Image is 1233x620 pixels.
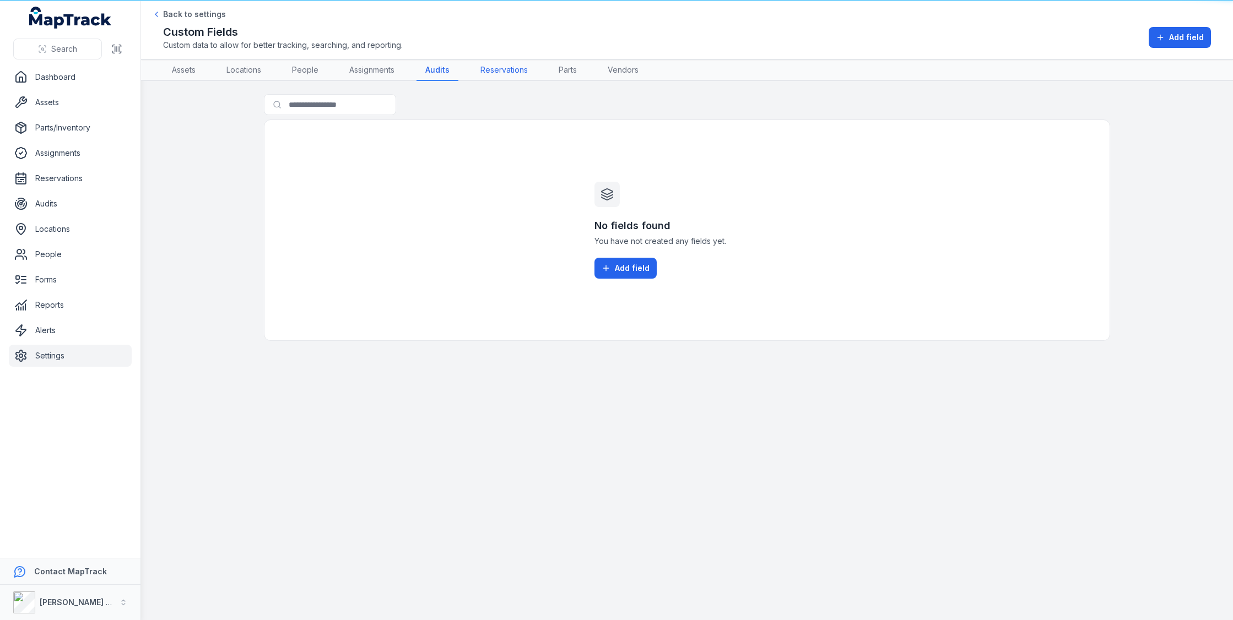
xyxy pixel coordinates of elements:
a: Audits [417,60,458,81]
a: Assignments [340,60,403,81]
span: Add field [615,263,650,274]
a: MapTrack [29,7,112,29]
span: Custom data to allow for better tracking, searching, and reporting. [163,40,403,51]
a: Audits [9,193,132,215]
a: Assets [163,60,204,81]
button: Add field [1149,27,1211,48]
span: You have not created any fields yet. [594,236,780,247]
span: Add field [1169,32,1204,43]
button: Search [13,39,102,59]
a: Settings [9,345,132,367]
a: People [283,60,327,81]
strong: [PERSON_NAME] Asset Maintenance [40,597,181,607]
span: Back to settings [163,9,226,20]
h3: No fields found [594,218,780,233]
a: Dashboard [9,66,132,88]
a: Parts/Inventory [9,117,132,139]
a: Vendors [599,60,647,81]
a: Reservations [9,167,132,189]
a: Parts [550,60,586,81]
a: Reports [9,294,132,316]
a: Alerts [9,319,132,341]
span: Search [51,43,77,55]
a: People [9,243,132,265]
a: Assignments [9,142,132,164]
a: Locations [218,60,270,81]
h2: Custom Fields [163,24,403,40]
strong: Contact MapTrack [34,567,107,576]
a: Back to settings [152,9,226,20]
a: Locations [9,218,132,240]
a: Forms [9,269,132,291]
a: Reservations [472,60,537,81]
a: Assets [9,91,132,113]
button: Add field [594,258,657,279]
